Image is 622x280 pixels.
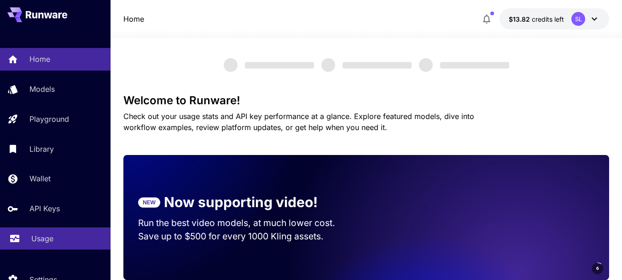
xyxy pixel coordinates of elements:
p: Save up to $500 for every 1000 Kling assets. [138,230,352,243]
p: Usage [31,233,53,244]
span: 6 [596,265,599,272]
div: $13.82301 [509,14,564,24]
p: Home [29,54,50,65]
p: Playground [29,113,69,125]
p: Now supporting video! [164,192,318,213]
p: Library [29,143,54,155]
div: SL [571,12,585,26]
p: Models [29,83,55,95]
a: Home [123,13,144,24]
p: Wallet [29,173,51,184]
span: credits left [532,15,564,23]
span: Check out your usage stats and API key performance at a glance. Explore featured models, dive int... [123,112,474,132]
p: API Keys [29,203,60,214]
p: Run the best video models, at much lower cost. [138,216,352,230]
button: $13.82301SL [500,8,609,30]
nav: breadcrumb [123,13,144,24]
p: NEW [143,198,156,207]
span: $13.82 [509,15,532,23]
h3: Welcome to Runware! [123,94,609,107]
